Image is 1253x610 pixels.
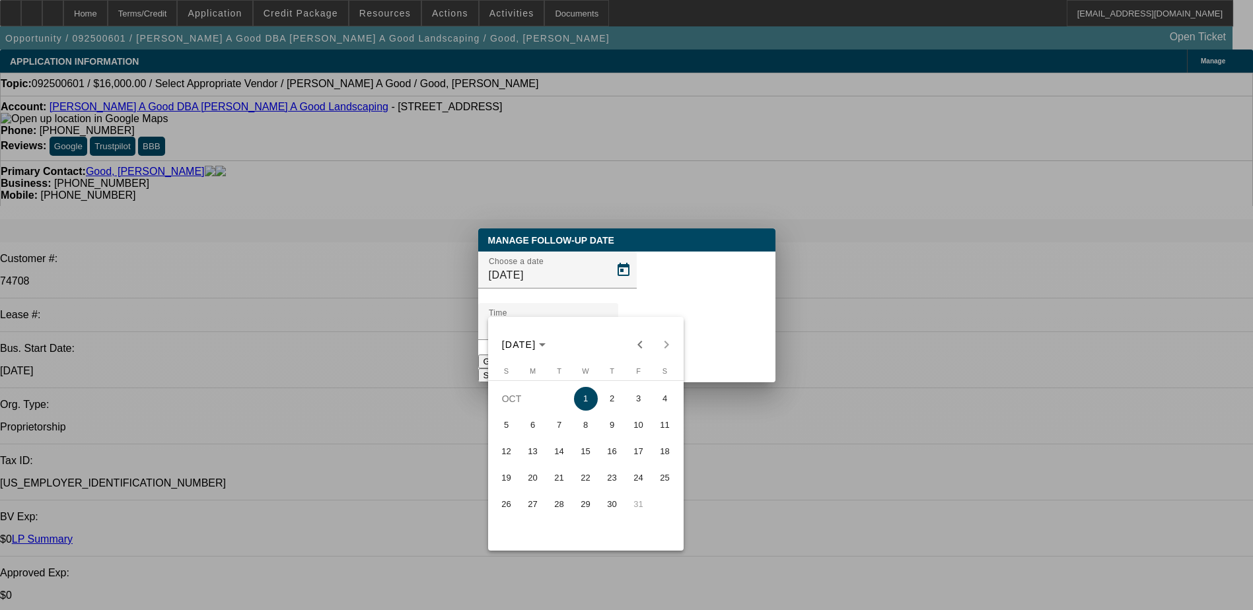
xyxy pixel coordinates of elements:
span: 28 [548,492,571,516]
button: October 23, 2025 [599,465,626,491]
span: F [636,367,641,375]
span: 20 [521,466,545,490]
button: October 14, 2025 [546,438,573,465]
span: 19 [495,466,519,490]
button: October 19, 2025 [493,465,520,491]
button: October 29, 2025 [573,491,599,518]
span: 1 [574,387,598,411]
button: October 12, 2025 [493,438,520,465]
span: 12 [495,440,519,463]
span: 11 [653,413,677,437]
span: 30 [600,492,624,516]
span: 13 [521,440,545,463]
button: October 28, 2025 [546,491,573,518]
span: W [582,367,589,375]
button: October 9, 2025 [599,412,626,438]
button: October 4, 2025 [652,386,678,412]
span: 2 [600,387,624,411]
button: Choose month and year [497,333,552,356]
span: 7 [548,413,571,437]
button: October 18, 2025 [652,438,678,465]
button: October 26, 2025 [493,491,520,518]
button: October 27, 2025 [520,491,546,518]
button: October 8, 2025 [573,412,599,438]
span: 6 [521,413,545,437]
span: 24 [627,466,651,490]
button: October 2, 2025 [599,386,626,412]
button: October 15, 2025 [573,438,599,465]
span: 31 [627,492,651,516]
span: [DATE] [502,339,536,350]
button: October 13, 2025 [520,438,546,465]
button: October 10, 2025 [626,412,652,438]
button: October 1, 2025 [573,386,599,412]
button: October 17, 2025 [626,438,652,465]
button: October 7, 2025 [546,412,573,438]
span: 4 [653,387,677,411]
button: October 16, 2025 [599,438,626,465]
span: 3 [627,387,651,411]
span: 17 [627,440,651,463]
button: October 21, 2025 [546,465,573,491]
span: M [530,367,536,375]
td: OCT [493,386,573,412]
button: October 25, 2025 [652,465,678,491]
button: October 11, 2025 [652,412,678,438]
span: T [610,367,614,375]
button: Previous month [627,331,653,358]
button: October 3, 2025 [626,386,652,412]
span: 10 [627,413,651,437]
button: October 31, 2025 [626,491,652,518]
span: S [662,367,667,375]
button: October 6, 2025 [520,412,546,438]
span: 8 [574,413,598,437]
span: 21 [548,466,571,490]
span: 5 [495,413,519,437]
span: 23 [600,466,624,490]
span: 29 [574,492,598,516]
span: 9 [600,413,624,437]
span: S [504,367,509,375]
button: October 30, 2025 [599,491,626,518]
span: 27 [521,492,545,516]
span: 14 [548,440,571,463]
span: 16 [600,440,624,463]
button: October 20, 2025 [520,465,546,491]
span: 15 [574,440,598,463]
span: 25 [653,466,677,490]
button: October 22, 2025 [573,465,599,491]
button: October 24, 2025 [626,465,652,491]
span: T [557,367,561,375]
button: October 5, 2025 [493,412,520,438]
span: 22 [574,466,598,490]
span: 18 [653,440,677,463]
span: 26 [495,492,519,516]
